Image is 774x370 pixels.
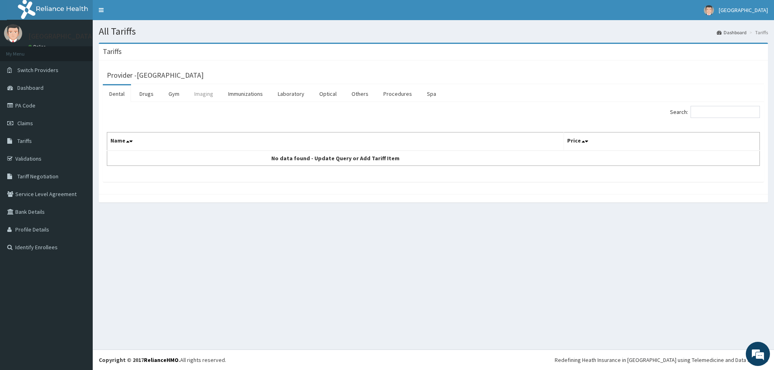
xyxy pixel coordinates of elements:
[103,85,131,102] a: Dental
[271,85,311,102] a: Laboratory
[93,349,774,370] footer: All rights reserved.
[28,44,48,50] a: Online
[4,24,22,42] img: User Image
[162,85,186,102] a: Gym
[103,48,122,55] h3: Tariffs
[719,6,768,14] span: [GEOGRAPHIC_DATA]
[704,5,714,15] img: User Image
[188,85,220,102] a: Imaging
[99,26,768,37] h1: All Tariffs
[99,356,180,364] strong: Copyright © 2017 .
[107,72,204,79] h3: Provider - [GEOGRAPHIC_DATA]
[17,120,33,127] span: Claims
[28,33,95,40] p: [GEOGRAPHIC_DATA]
[107,151,564,166] td: No data found - Update Query or Add Tariff Item
[133,85,160,102] a: Drugs
[555,356,768,364] div: Redefining Heath Insurance in [GEOGRAPHIC_DATA] using Telemedicine and Data Science!
[345,85,375,102] a: Others
[17,66,58,74] span: Switch Providers
[377,85,418,102] a: Procedures
[144,356,179,364] a: RelianceHMO
[420,85,443,102] a: Spa
[691,106,760,118] input: Search:
[107,132,564,151] th: Name
[564,132,760,151] th: Price
[747,29,768,36] li: Tariffs
[17,137,32,145] span: Tariffs
[222,85,269,102] a: Immunizations
[670,106,760,118] label: Search:
[17,84,44,91] span: Dashboard
[717,29,747,36] a: Dashboard
[17,173,58,180] span: Tariff Negotiation
[313,85,343,102] a: Optical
